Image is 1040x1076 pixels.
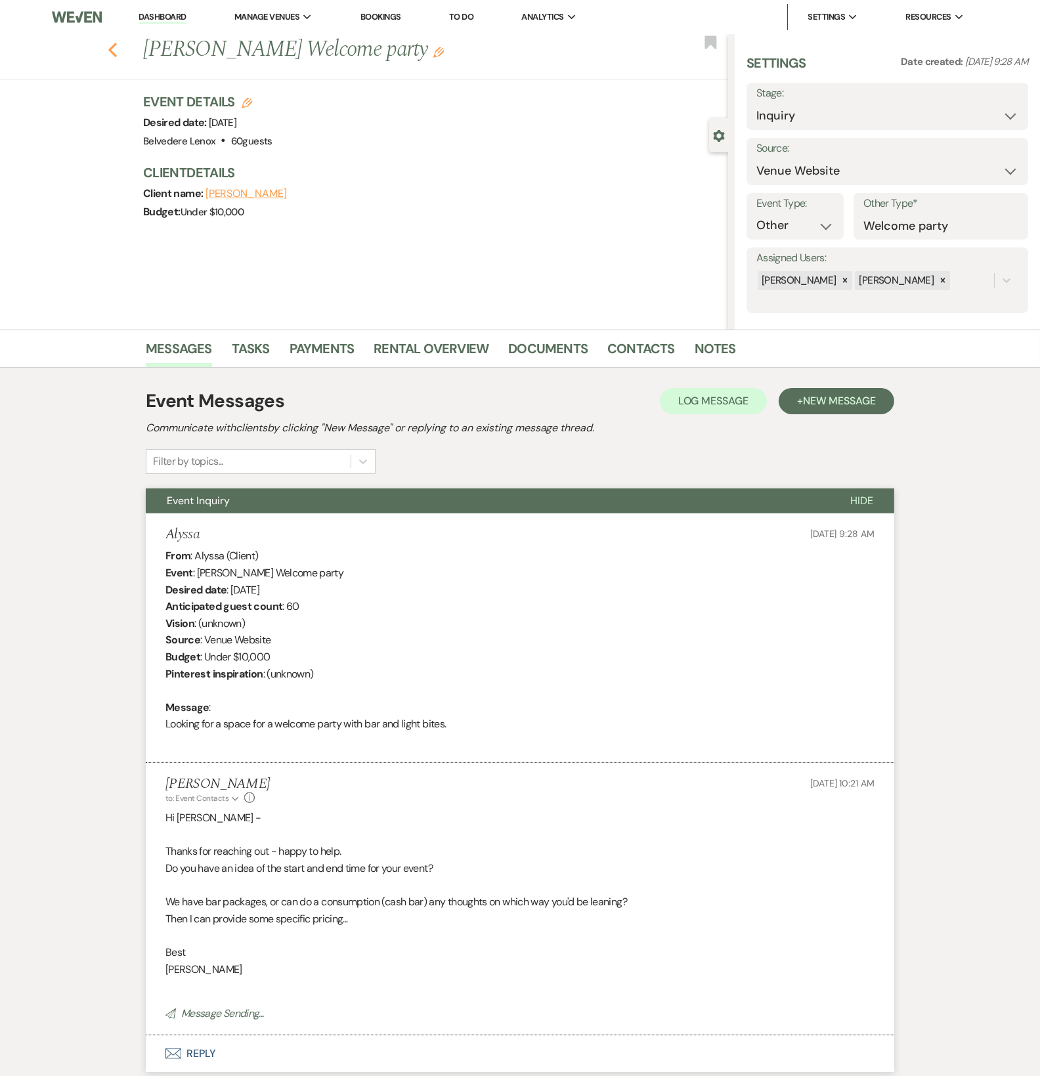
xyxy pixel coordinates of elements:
[756,84,1018,103] label: Stage:
[165,809,875,827] p: Hi [PERSON_NAME] -
[779,388,894,414] button: +New Message
[810,777,875,789] span: [DATE] 10:21 AM
[153,454,223,469] div: Filter by topics...
[165,911,875,928] p: Then I can provide some specific pricing...
[146,1035,894,1072] button: Reply
[713,129,725,141] button: Close lead details
[165,616,194,630] b: Vision
[165,549,190,563] b: From
[146,387,284,415] h1: Event Messages
[206,188,287,199] button: [PERSON_NAME]
[829,488,894,513] button: Hide
[803,394,876,408] span: New Message
[808,11,845,24] span: Settings
[449,11,473,22] a: To Do
[165,583,227,597] b: Desired date
[165,893,875,911] p: We have bar packages, or can do a consumption (cash bar) any thoughts on which way you'd be leaning?
[165,843,875,860] p: Thanks for reaching out - happy to help.
[232,338,270,367] a: Tasks
[855,271,936,290] div: [PERSON_NAME]
[143,186,206,200] span: Client name:
[433,46,444,58] button: Edit
[850,494,873,507] span: Hide
[146,420,894,436] h2: Communicate with clients by clicking "New Message" or replying to an existing message thread.
[678,394,748,408] span: Log Message
[209,116,236,129] span: [DATE]
[901,55,965,68] span: Date created:
[165,650,200,664] b: Budget
[756,194,834,213] label: Event Type:
[695,338,736,367] a: Notes
[143,163,715,182] h3: Client Details
[165,599,282,613] b: Anticipated guest count
[146,488,829,513] button: Event Inquiry
[143,93,272,111] h3: Event Details
[521,11,563,24] span: Analytics
[165,944,875,961] p: Best
[181,205,244,219] span: Under $10,000
[165,667,263,681] b: Pinterest inspiration
[360,11,401,22] a: Bookings
[508,338,588,367] a: Documents
[234,11,299,24] span: Manage Venues
[165,961,875,978] p: [PERSON_NAME]
[374,338,488,367] a: Rental Overview
[165,700,209,714] b: Message
[165,1005,875,1022] p: Message Sending...
[231,135,272,148] span: 60 guests
[756,139,1018,158] label: Source:
[146,338,212,367] a: Messages
[165,860,875,877] p: Do you have an idea of the start and end time for your event?
[747,54,806,83] h3: Settings
[165,566,193,580] b: Event
[660,388,767,414] button: Log Message
[167,494,230,507] span: Event Inquiry
[165,548,875,749] div: : Alyssa (Client) : [PERSON_NAME] Welcome party : [DATE] : 60 : (unknown) : Venue Website : Under...
[165,633,200,647] b: Source
[52,3,102,31] img: Weven Logo
[965,55,1028,68] span: [DATE] 9:28 AM
[143,205,181,219] span: Budget:
[143,135,215,148] span: Belvedere Lenox
[143,116,209,129] span: Desired date:
[165,793,228,804] span: to: Event Contacts
[139,11,186,24] a: Dashboard
[607,338,675,367] a: Contacts
[290,338,355,367] a: Payments
[810,528,875,540] span: [DATE] 9:28 AM
[165,776,270,792] h5: [PERSON_NAME]
[758,271,838,290] div: [PERSON_NAME]
[906,11,951,24] span: Resources
[165,792,241,804] button: to: Event Contacts
[863,194,1018,213] label: Other Type*
[143,34,606,66] h1: [PERSON_NAME] Welcome party
[756,249,1018,268] label: Assigned Users:
[165,527,200,543] h5: Alyssa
